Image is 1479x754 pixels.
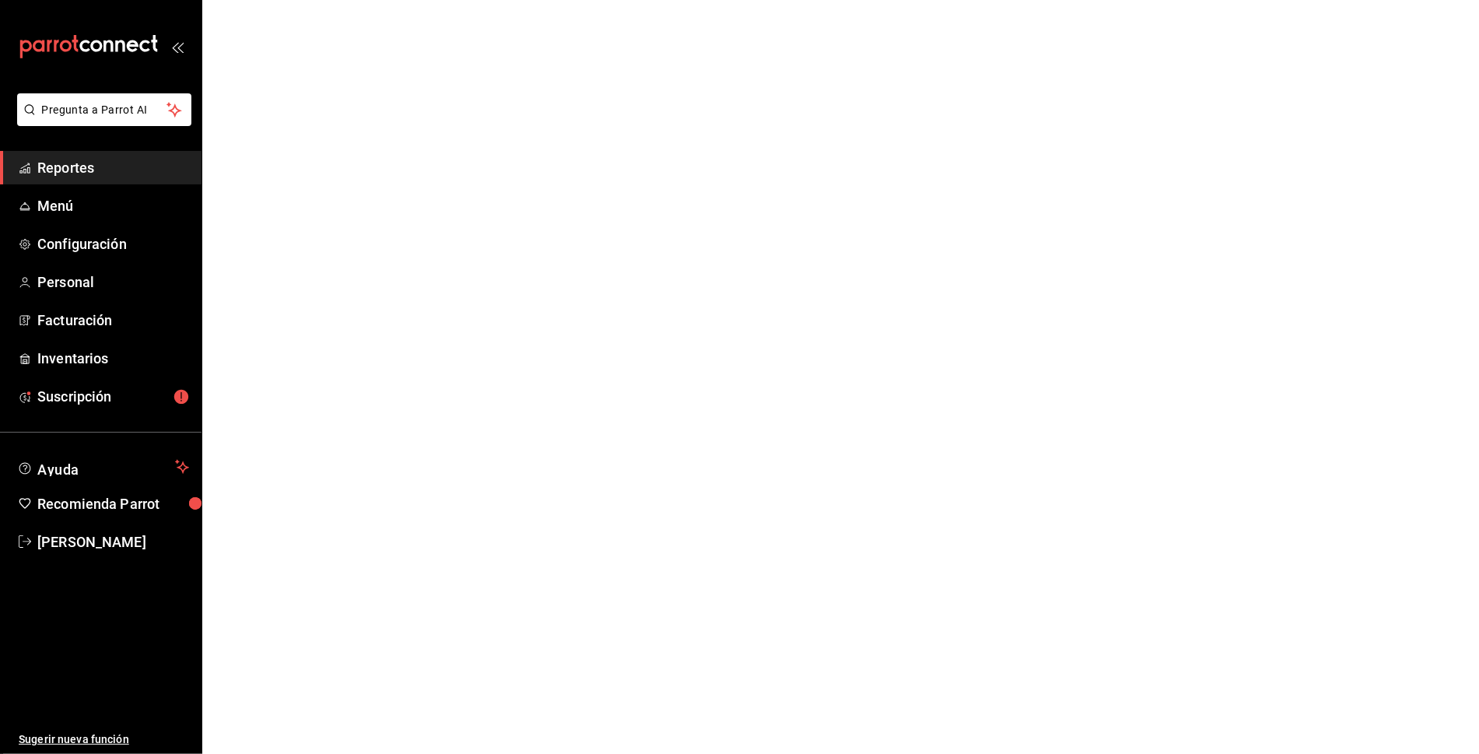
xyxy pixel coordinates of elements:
span: Reportes [37,157,189,178]
span: Recomienda Parrot [37,493,189,514]
span: Menú [37,195,189,216]
button: Pregunta a Parrot AI [17,93,191,126]
span: Suscripción [37,386,189,407]
span: Pregunta a Parrot AI [42,102,167,118]
span: Configuración [37,233,189,254]
span: [PERSON_NAME] [37,531,189,552]
span: Inventarios [37,348,189,369]
span: Ayuda [37,458,169,476]
span: Sugerir nueva función [19,731,189,748]
a: Pregunta a Parrot AI [11,113,191,129]
button: open_drawer_menu [171,40,184,53]
span: Facturación [37,310,189,331]
span: Personal [37,272,189,293]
